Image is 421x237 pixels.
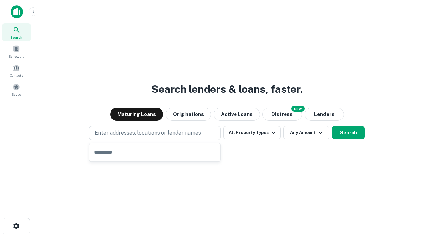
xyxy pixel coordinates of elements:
button: Search distressed loans with lien and other non-mortgage details. [262,108,302,121]
p: Enter addresses, locations or lender names [95,129,201,137]
button: Originations [166,108,211,121]
button: Enter addresses, locations or lender names [89,126,221,140]
img: capitalize-icon.png [11,5,23,18]
div: NEW [291,106,305,112]
a: Saved [2,81,31,98]
button: Lenders [305,108,344,121]
span: Contacts [10,73,23,78]
button: Maturing Loans [110,108,163,121]
span: Saved [12,92,21,97]
span: Search [11,35,22,40]
span: Borrowers [9,54,24,59]
button: All Property Types [223,126,281,139]
a: Contacts [2,62,31,79]
a: Search [2,23,31,41]
button: Any Amount [283,126,329,139]
button: Search [332,126,365,139]
h3: Search lenders & loans, faster. [151,81,303,97]
a: Borrowers [2,42,31,60]
button: Active Loans [214,108,260,121]
iframe: Chat Widget [388,184,421,216]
